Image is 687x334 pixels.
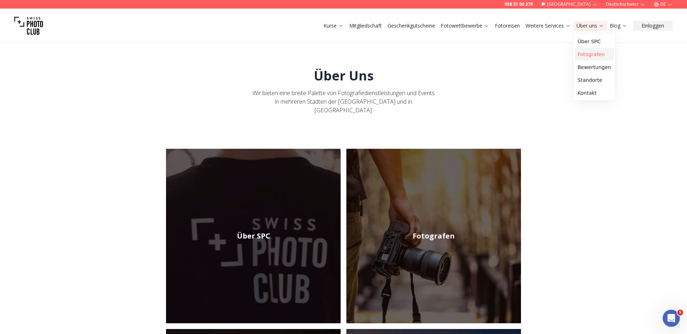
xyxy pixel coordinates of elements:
[663,310,680,327] iframe: Intercom live chat
[166,149,341,323] img: Fotograf Buchen
[166,149,341,323] a: Über SPC
[413,231,455,241] h2: Fotografen
[607,21,630,31] button: Blog
[575,87,614,99] a: Kontakt
[575,35,614,48] a: Über SPC
[677,310,683,315] span: 5
[575,48,614,61] a: Fotografen
[346,21,385,31] button: Mitgliedschaft
[575,61,614,74] a: Bewertungen
[323,22,343,29] a: Kurse
[495,22,520,29] a: Fotoreisen
[385,21,438,31] button: Geschenkgutscheine
[237,231,270,241] h2: Über SPC
[349,22,382,29] a: Mitgliedschaft
[321,21,346,31] button: Kurse
[388,22,435,29] a: Geschenkgutscheine
[346,149,521,323] img: Fotograf Buchen
[253,89,435,114] span: Wir bieten eine breite Palette von Fotografiedienstleistungen und Events in mehreren Städten der ...
[633,21,673,31] button: Einloggen
[438,21,492,31] button: Fotowettbewerbe
[314,69,374,83] h1: Über Uns
[574,21,607,31] button: Über uns
[441,22,489,29] a: Fotowettbewerbe
[576,22,604,29] a: Über uns
[492,21,523,31] button: Fotoreisen
[346,149,521,323] a: Fotografen
[610,22,627,29] a: Blog
[523,21,574,31] button: Weitere Services
[14,11,43,40] img: Swiss photo club
[575,74,614,87] a: Standorte
[505,1,533,7] a: 058 51 00 270
[526,22,571,29] a: Weitere Services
